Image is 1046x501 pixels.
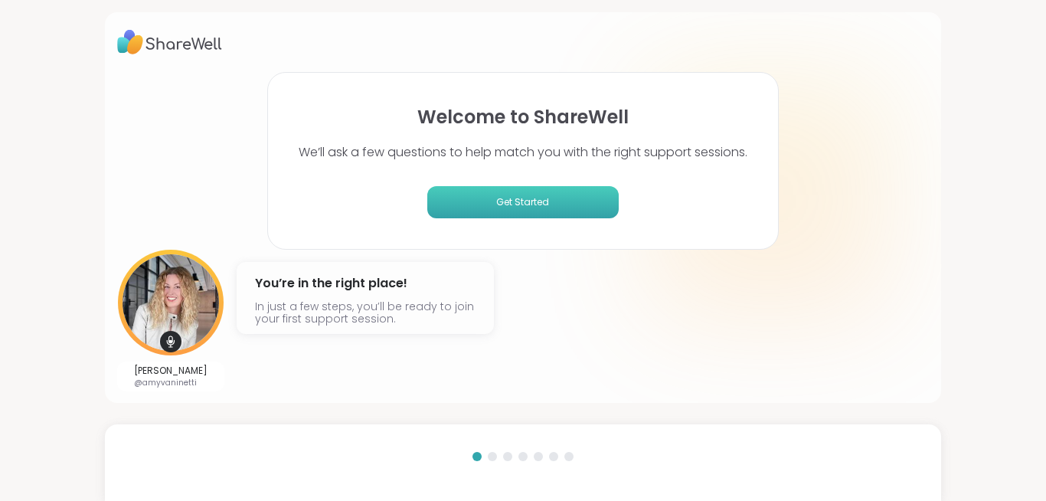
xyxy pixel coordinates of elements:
p: In just a few steps, you’ll be ready to join your first support session. [255,300,476,325]
h1: Welcome to ShareWell [417,103,629,131]
h4: You’re in the right place! [255,271,476,296]
img: User image [118,250,224,355]
img: ShareWell Logo [117,25,222,60]
button: Get Started [427,186,619,218]
p: @amyvaninetti [134,377,208,388]
p: [PERSON_NAME] [134,365,208,377]
img: mic icon [160,331,181,352]
p: We’ll ask a few questions to help match you with the right support sessions. [299,143,747,162]
span: Get Started [433,195,613,209]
